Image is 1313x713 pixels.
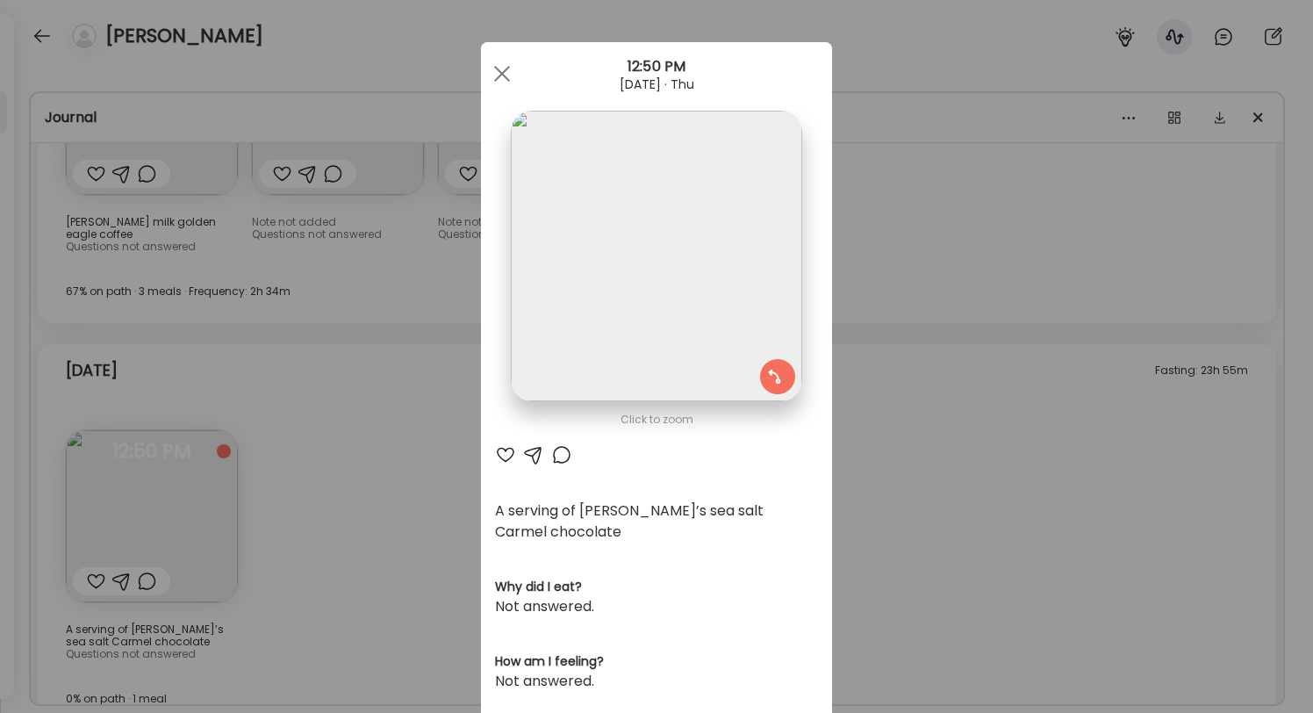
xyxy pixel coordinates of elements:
[481,56,832,77] div: 12:50 PM
[495,578,818,596] h3: Why did I eat?
[495,652,818,671] h3: How am I feeling?
[495,671,818,692] div: Not answered.
[481,77,832,91] div: [DATE] · Thu
[495,409,818,430] div: Click to zoom
[511,111,801,401] img: images%2FYRpqHssllzNLVA3EkXfLb04zFx22%2F53Uggo6MPZTKSXQHhOrg%2FyHZyDripvf0O41Tx3dBe_1080
[495,501,818,543] div: A serving of [PERSON_NAME]’s sea salt Carmel chocolate
[495,596,818,617] div: Not answered.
